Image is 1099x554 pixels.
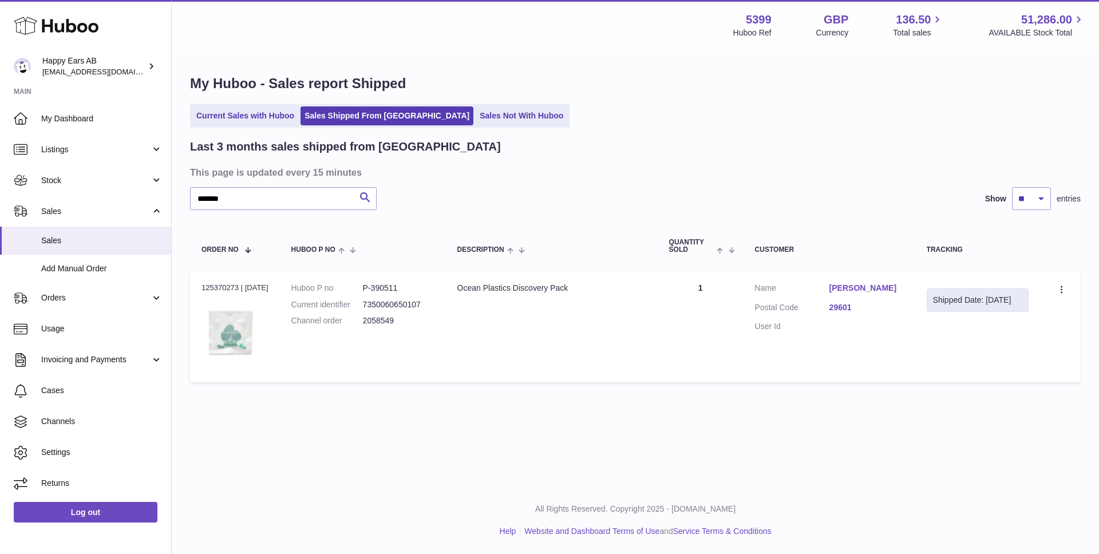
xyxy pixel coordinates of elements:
h3: This page is updated every 15 minutes [190,166,1078,179]
a: Sales Shipped From [GEOGRAPHIC_DATA] [301,106,473,125]
span: Settings [41,447,163,458]
a: Sales Not With Huboo [476,106,567,125]
dt: Current identifier [291,299,363,310]
dt: Huboo P no [291,283,363,294]
p: All Rights Reserved. Copyright 2025 - [DOMAIN_NAME] [181,504,1090,515]
a: Help [500,527,516,536]
dd: 2058549 [363,315,434,326]
a: Service Terms & Conditions [673,527,772,536]
h1: My Huboo - Sales report Shipped [190,74,1081,93]
div: Ocean Plastics Discovery Pack [457,283,646,294]
img: 53991642634710.jpg [201,296,259,368]
span: Description [457,246,504,254]
li: and [520,526,771,537]
span: Sales [41,206,151,217]
span: Order No [201,246,239,254]
div: 125370273 | [DATE] [201,283,268,293]
span: entries [1057,193,1081,204]
dt: Name [755,283,829,296]
span: 136.50 [896,12,931,27]
div: Huboo Ref [733,27,772,38]
span: Usage [41,323,163,334]
td: 1 [658,271,744,382]
span: Returns [41,478,163,489]
div: Customer [755,246,904,254]
div: Shipped Date: [DATE] [933,295,1023,306]
span: AVAILABLE Stock Total [989,27,1085,38]
strong: 5399 [746,12,772,27]
div: Happy Ears AB [42,56,145,77]
dd: P-390511 [363,283,434,294]
img: 3pl@happyearsearplugs.com [14,58,31,75]
span: 51,286.00 [1021,12,1072,27]
a: 136.50 Total sales [893,12,944,38]
span: Channels [41,416,163,427]
h2: Last 3 months sales shipped from [GEOGRAPHIC_DATA] [190,139,501,155]
span: Total sales [893,27,944,38]
dt: Postal Code [755,302,829,316]
span: My Dashboard [41,113,163,124]
span: Invoicing and Payments [41,354,151,365]
span: Cases [41,385,163,396]
dt: User Id [755,321,829,332]
span: Stock [41,175,151,186]
a: 29601 [829,302,904,313]
span: [EMAIL_ADDRESS][DOMAIN_NAME] [42,67,168,76]
div: Currency [816,27,849,38]
a: [PERSON_NAME] [829,283,904,294]
div: Tracking [927,246,1029,254]
span: Listings [41,144,151,155]
dd: 7350060650107 [363,299,434,310]
span: Quantity Sold [669,239,714,254]
span: Huboo P no [291,246,335,254]
label: Show [985,193,1006,204]
strong: GBP [824,12,848,27]
span: Add Manual Order [41,263,163,274]
a: Current Sales with Huboo [192,106,298,125]
a: Log out [14,502,157,523]
span: Orders [41,292,151,303]
dt: Channel order [291,315,363,326]
a: Website and Dashboard Terms of Use [524,527,659,536]
a: 51,286.00 AVAILABLE Stock Total [989,12,1085,38]
span: Sales [41,235,163,246]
